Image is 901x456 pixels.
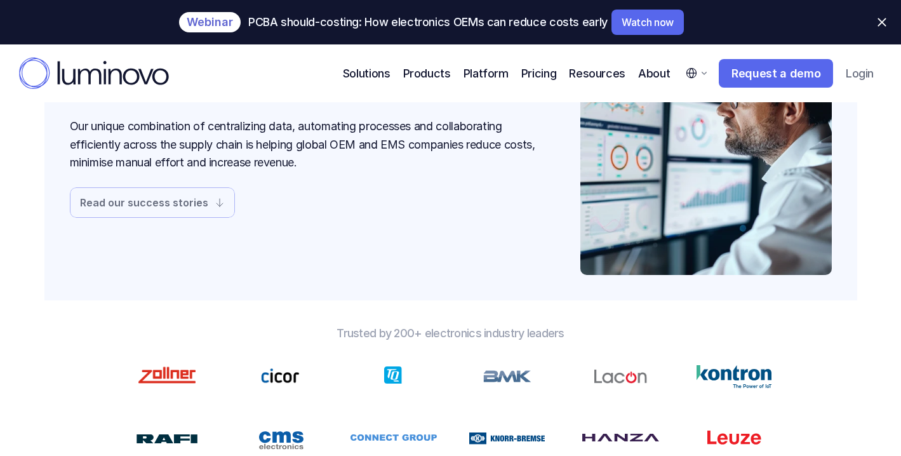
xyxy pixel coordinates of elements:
p: Watch now [622,17,674,27]
p: PCBA should-costing: How electronics OEMs can reduce costs early [248,16,608,29]
a: Request a demo [719,59,833,88]
img: Electronics professional looking at a dashboard on a computer screen [580,17,832,275]
p: Platform [464,65,509,82]
p: Request a demo [731,67,820,81]
p: Trusted by 200+ electronics industry leaders [121,326,781,341]
p: Products [403,65,451,82]
p: Webinar [187,17,233,27]
img: zollner logo [483,356,531,397]
img: Lacon [594,356,647,397]
a: Watch now [611,10,684,35]
p: About [638,65,670,82]
p: Resources [569,65,625,82]
img: zollner logo [261,363,300,389]
p: Login [846,67,873,81]
a: Login [837,60,882,87]
p: Read our success stories [80,198,208,208]
p: Solutions [343,65,390,82]
a: Pricing [521,65,556,82]
p: Our unique combination of centralizing data, automating processes and collaborating efficiently a... [70,117,540,172]
a: Read our success stories [70,187,235,218]
img: Zollner [134,364,199,387]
